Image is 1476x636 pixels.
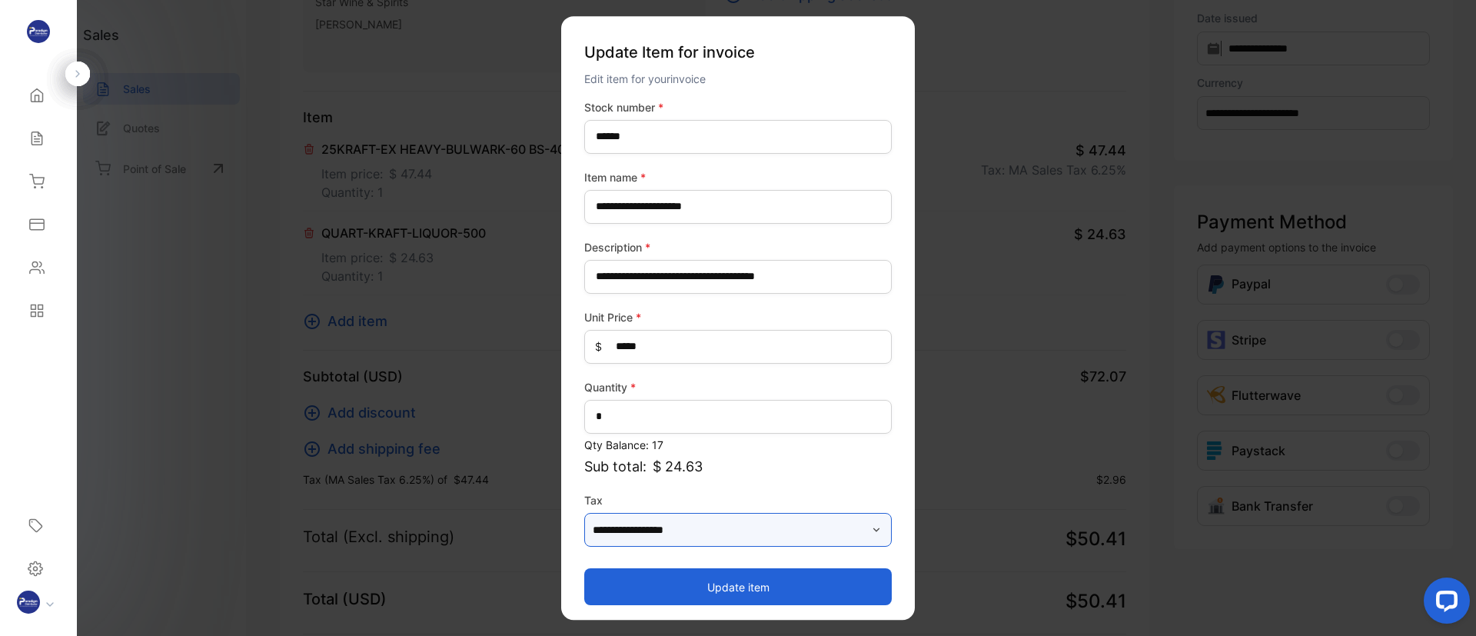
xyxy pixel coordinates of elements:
[584,437,892,453] p: Qty Balance: 17
[584,492,892,508] label: Tax
[595,338,602,355] span: $
[1411,571,1476,636] iframe: LiveChat chat widget
[584,309,892,325] label: Unit Price
[584,99,892,115] label: Stock number
[584,72,706,85] span: Edit item for your invoice
[584,456,892,477] p: Sub total:
[584,379,892,395] label: Quantity
[584,568,892,605] button: Update item
[584,169,892,185] label: Item name
[584,239,892,255] label: Description
[17,591,40,614] img: profile
[653,456,703,477] span: $ 24.63
[584,35,892,70] p: Update Item for invoice
[27,20,50,43] img: logo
